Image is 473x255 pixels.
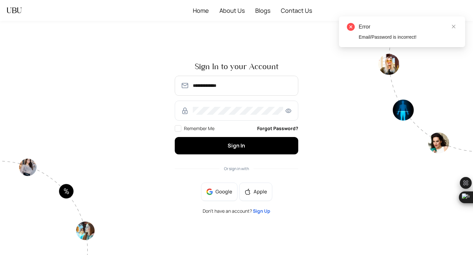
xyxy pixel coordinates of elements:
span: Sign In to your Account [175,63,298,70]
div: Email/Password is incorrect! [359,33,457,41]
span: Don’t have an account? [203,209,270,213]
button: Sign In [175,137,298,154]
span: eye [284,108,292,114]
img: RzWbU6KsXbv8M5bTtlu7p38kHlzSfb4MlcTUAAAAASUVORK5CYII= [181,107,189,115]
span: Google [215,188,232,195]
a: Sign Up [253,208,270,214]
span: Sign In [228,142,245,149]
span: Remember Me [184,125,214,131]
button: appleApple [239,183,272,201]
a: Forgot Password? [257,125,298,132]
span: Or sign in with [224,166,249,171]
button: Google [201,183,237,201]
span: close-circle [347,23,355,31]
span: close [451,24,456,29]
span: Apple [254,188,267,195]
span: apple [244,188,251,195]
a: Close [450,23,457,30]
img: SmmOVPU3il4LzjOz1YszJ8A9TzvK+6qU9RAAAAAElFTkSuQmCC [181,82,189,89]
img: authpagecirlce2-Tt0rwQ38.png [378,21,473,153]
img: google-BnAmSPDJ.png [206,188,213,195]
div: Error [359,23,457,31]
